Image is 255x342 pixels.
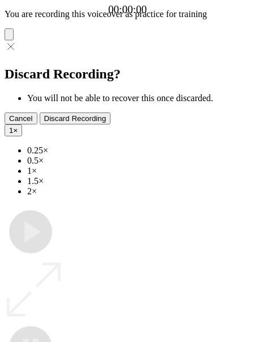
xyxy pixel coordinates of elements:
button: Discard Recording [40,112,111,124]
li: 0.25× [27,145,250,156]
button: Cancel [5,112,37,124]
li: 1.5× [27,176,250,186]
span: 1 [9,126,13,135]
li: You will not be able to recover this once discarded. [27,93,250,103]
a: 00:00:00 [108,3,147,16]
h2: Discard Recording? [5,66,250,82]
p: You are recording this voiceover as practice for training [5,9,250,19]
button: 1× [5,124,22,136]
li: 1× [27,166,250,176]
li: 0.5× [27,156,250,166]
li: 2× [27,186,250,197]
